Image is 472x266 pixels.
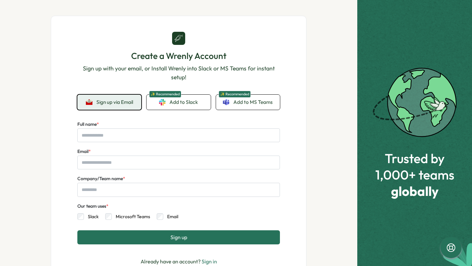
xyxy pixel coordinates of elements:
span: globally [375,184,454,198]
p: Already have an account? [141,257,217,266]
span: Add to MS Teams [233,99,273,106]
label: Email [163,213,178,220]
label: Full name [77,121,99,128]
label: Email [77,148,91,155]
span: ✨ Recommended [149,91,181,98]
a: ✨ RecommendedAdd to MS Teams [216,95,280,110]
h1: Create a Wrenly Account [77,50,280,62]
button: Sign up via Email [77,95,141,110]
p: Sign up with your email, or Install Wrenly into Slack or MS Teams for instant setup! [77,64,280,82]
label: Company/Team name [77,175,125,182]
a: Sign in [202,258,217,265]
span: Add to Slack [169,99,198,106]
span: 1,000+ teams [375,167,454,182]
div: Our team uses [77,203,108,210]
span: Trusted by [375,151,454,165]
button: Sign up [77,230,280,244]
span: ✨ Recommended [219,91,251,98]
a: ✨ RecommendedAdd to Slack [147,95,210,110]
label: Microsoft Teams [112,213,150,220]
span: Sign up [170,234,187,240]
span: Sign up via Email [96,99,133,105]
label: Slack [84,213,99,220]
